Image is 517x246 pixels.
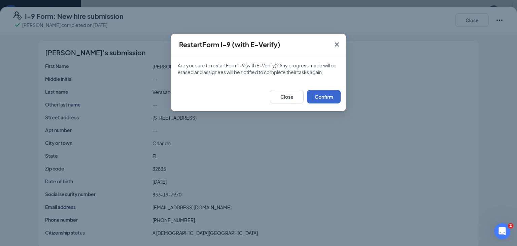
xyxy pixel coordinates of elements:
[307,90,341,103] button: Confirm
[494,223,510,239] iframe: Intercom live chat
[328,34,346,55] button: Close
[178,62,339,75] p: Are you sure to restart Form I-9 (with E-Verify) ? Any progress made will be erased and assignees...
[270,90,304,103] button: Close
[179,40,280,49] h4: Restart Form I-9 (with E-Verify)
[333,40,341,49] svg: Cross
[508,223,513,228] span: 2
